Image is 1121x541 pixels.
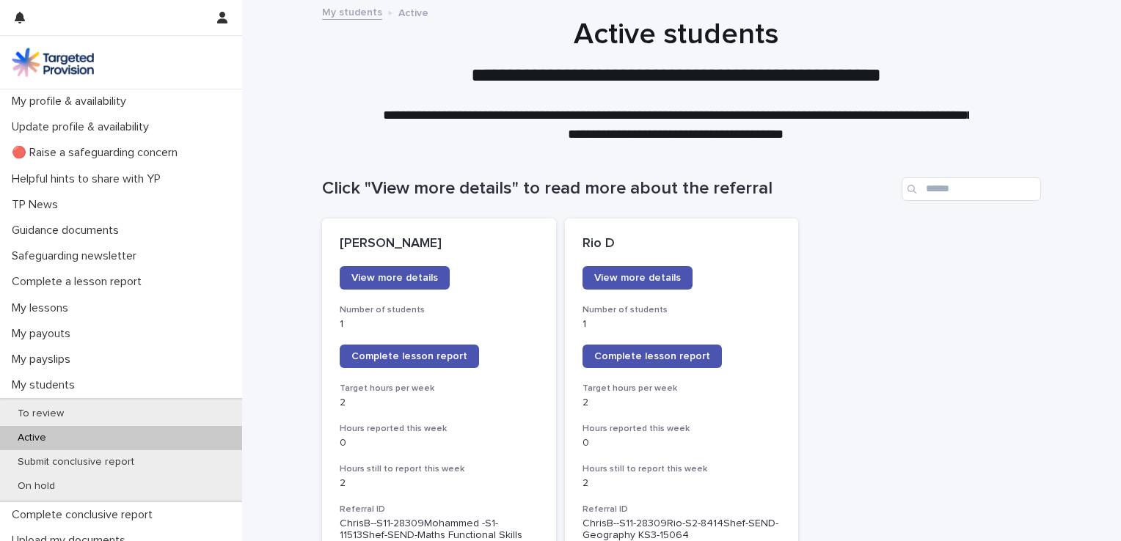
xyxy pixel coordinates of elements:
[12,48,94,77] img: M5nRWzHhSzIhMunXDL62
[583,383,781,394] h3: Target hours per week
[6,353,82,367] p: My payslips
[594,351,710,361] span: Complete lesson report
[583,463,781,475] h3: Hours still to report this week
[351,273,438,283] span: View more details
[6,327,82,341] p: My payouts
[6,301,80,315] p: My lessons
[6,120,161,134] p: Update profile & availability
[6,275,153,289] p: Complete a lesson report
[340,437,538,449] p: 0
[351,351,467,361] span: Complete lesson report
[340,463,538,475] h3: Hours still to report this week
[6,378,87,392] p: My students
[594,273,681,283] span: View more details
[6,172,172,186] p: Helpful hints to share with YP
[6,432,58,444] p: Active
[6,249,148,263] p: Safeguarding newsletter
[583,437,781,449] p: 0
[6,508,164,522] p: Complete conclusive report
[6,480,67,493] p: On hold
[322,178,896,199] h1: Click "View more details" to read more about the referral
[6,95,138,108] p: My profile & availability
[340,304,538,316] h3: Number of students
[340,266,450,290] a: View more details
[583,304,781,316] h3: Number of students
[583,266,693,290] a: View more details
[902,177,1041,201] input: Search
[583,236,781,252] p: Rio D
[583,318,781,331] p: 1
[583,477,781,490] p: 2
[322,3,382,20] a: My students
[340,477,538,490] p: 2
[340,423,538,435] h3: Hours reported this week
[583,504,781,515] h3: Referral ID
[6,146,189,160] p: 🔴 Raise a safeguarding concern
[340,504,538,515] h3: Referral ID
[316,17,1035,52] h1: Active students
[6,456,146,468] p: Submit conclusive report
[583,423,781,435] h3: Hours reported this week
[340,383,538,394] h3: Target hours per week
[6,224,131,238] p: Guidance documents
[583,345,722,368] a: Complete lesson report
[340,345,479,368] a: Complete lesson report
[340,318,538,331] p: 1
[6,198,70,212] p: TP News
[583,397,781,409] p: 2
[340,236,538,252] p: [PERSON_NAME]
[340,397,538,409] p: 2
[398,4,428,20] p: Active
[6,408,76,420] p: To review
